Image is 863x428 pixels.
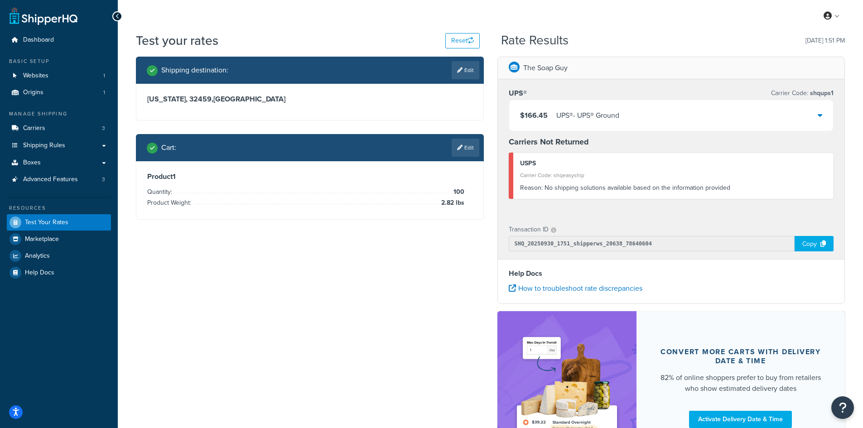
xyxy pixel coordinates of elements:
li: Carriers [7,120,111,137]
h2: Cart : [161,144,176,152]
a: Activate Delivery Date & Time [689,411,792,428]
a: Edit [452,61,479,79]
span: 3 [102,176,105,183]
span: Help Docs [25,269,54,277]
h3: Product 1 [147,172,472,181]
span: Marketplace [25,236,59,243]
div: Copy [795,236,834,251]
div: UPS® - UPS® Ground [556,109,619,122]
a: Dashboard [7,32,111,48]
span: Quantity: [147,187,174,197]
span: Dashboard [23,36,54,44]
button: Reset [445,33,480,48]
div: Carrier Code: shqeasyship [520,169,827,182]
div: No shipping solutions available based on the information provided [520,182,827,194]
span: Websites [23,72,48,80]
h2: Rate Results [501,34,569,48]
span: shqups1 [808,88,834,98]
div: 82% of online shoppers prefer to buy from retailers who show estimated delivery dates [658,372,824,394]
span: $166.45 [520,110,548,120]
a: Help Docs [7,264,111,281]
span: 3 [102,125,105,132]
span: 100 [451,187,464,197]
h4: Help Docs [509,268,834,279]
a: Carriers3 [7,120,111,137]
span: Advanced Features [23,176,78,183]
a: Websites1 [7,67,111,84]
a: Test Your Rates [7,214,111,231]
span: Product Weight: [147,198,193,207]
div: Manage Shipping [7,110,111,118]
h2: Shipping destination : [161,66,228,74]
span: Test Your Rates [25,219,68,226]
strong: Carriers Not Returned [509,136,589,148]
span: Origins [23,89,43,96]
li: Advanced Features [7,171,111,188]
a: Analytics [7,248,111,264]
span: Boxes [23,159,41,167]
a: Boxes [7,154,111,171]
h3: UPS® [509,89,527,98]
a: Advanced Features3 [7,171,111,188]
li: Websites [7,67,111,84]
p: Transaction ID [509,223,549,236]
a: Shipping Rules [7,137,111,154]
span: 1 [103,89,105,96]
span: Shipping Rules [23,142,65,149]
button: Open Resource Center [831,396,854,419]
a: Origins1 [7,84,111,101]
p: The Soap Guy [523,62,568,74]
div: Convert more carts with delivery date & time [658,347,824,365]
h3: [US_STATE], 32459 , [GEOGRAPHIC_DATA] [147,95,472,104]
div: Basic Setup [7,58,111,65]
div: Resources [7,204,111,212]
p: [DATE] 1:51 PM [805,34,845,47]
span: 1 [103,72,105,80]
li: Origins [7,84,111,101]
a: Marketplace [7,231,111,247]
span: Analytics [25,252,50,260]
span: Reason: [520,183,543,192]
p: Carrier Code: [771,87,834,100]
a: How to troubleshoot rate discrepancies [509,283,642,293]
a: Edit [452,139,479,157]
h1: Test your rates [136,32,218,49]
span: Carriers [23,125,45,132]
span: 2.82 lbs [439,197,464,208]
div: USPS [520,157,827,170]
